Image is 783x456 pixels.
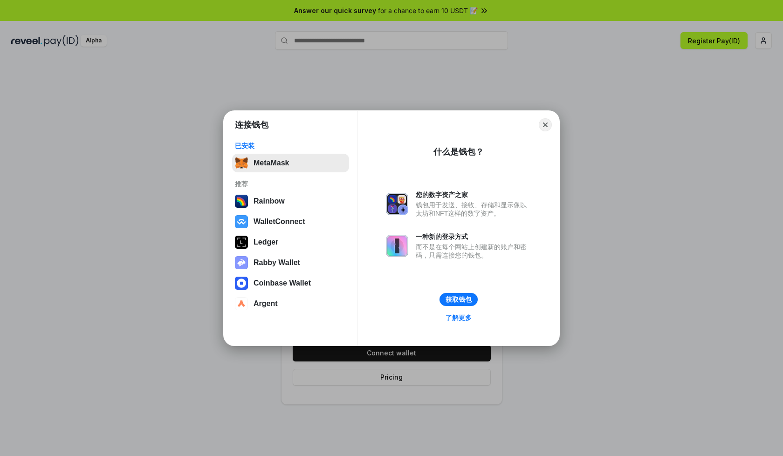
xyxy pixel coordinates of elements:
[235,297,248,310] img: svg+xml,%3Csvg%20width%3D%2228%22%20height%3D%2228%22%20viewBox%3D%220%200%2028%2028%22%20fill%3D...
[232,233,349,252] button: Ledger
[386,193,408,215] img: svg+xml,%3Csvg%20xmlns%3D%22http%3A%2F%2Fwww.w3.org%2F2000%2Fsvg%22%20fill%3D%22none%22%20viewBox...
[232,212,349,231] button: WalletConnect
[446,295,472,304] div: 获取钱包
[235,180,346,188] div: 推荐
[232,294,349,313] button: Argent
[232,274,349,293] button: Coinbase Wallet
[433,146,484,157] div: 什么是钱包？
[232,253,349,272] button: Rabby Wallet
[539,118,552,131] button: Close
[235,256,248,269] img: svg+xml,%3Csvg%20xmlns%3D%22http%3A%2F%2Fwww.w3.org%2F2000%2Fsvg%22%20fill%3D%22none%22%20viewBox...
[440,312,477,324] a: 了解更多
[416,191,531,199] div: 您的数字资产之家
[386,235,408,257] img: svg+xml,%3Csvg%20xmlns%3D%22http%3A%2F%2Fwww.w3.org%2F2000%2Fsvg%22%20fill%3D%22none%22%20viewBox...
[446,313,472,322] div: 了解更多
[416,243,531,259] div: 而不是在每个网站上创建新的账户和密码，只需连接您的钱包。
[254,197,285,205] div: Rainbow
[232,192,349,211] button: Rainbow
[235,215,248,228] img: svg+xml,%3Csvg%20width%3D%2228%22%20height%3D%2228%22%20viewBox%3D%220%200%2028%2028%22%20fill%3D...
[235,119,268,130] h1: 连接钱包
[416,232,531,241] div: 一种新的登录方式
[235,142,346,150] div: 已安装
[254,218,305,226] div: WalletConnect
[235,236,248,249] img: svg+xml,%3Csvg%20xmlns%3D%22http%3A%2F%2Fwww.w3.org%2F2000%2Fsvg%22%20width%3D%2228%22%20height%3...
[235,195,248,208] img: svg+xml,%3Csvg%20width%3D%22120%22%20height%3D%22120%22%20viewBox%3D%220%200%20120%20120%22%20fil...
[254,279,311,287] div: Coinbase Wallet
[254,159,289,167] div: MetaMask
[232,154,349,172] button: MetaMask
[254,238,278,246] div: Ledger
[440,293,478,306] button: 获取钱包
[254,299,278,308] div: Argent
[235,157,248,170] img: svg+xml,%3Csvg%20fill%3D%22none%22%20height%3D%2233%22%20viewBox%3D%220%200%2035%2033%22%20width%...
[416,201,531,218] div: 钱包用于发送、接收、存储和显示像以太坊和NFT这样的数字资产。
[235,277,248,290] img: svg+xml,%3Csvg%20width%3D%2228%22%20height%3D%2228%22%20viewBox%3D%220%200%2028%2028%22%20fill%3D...
[254,259,300,267] div: Rabby Wallet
